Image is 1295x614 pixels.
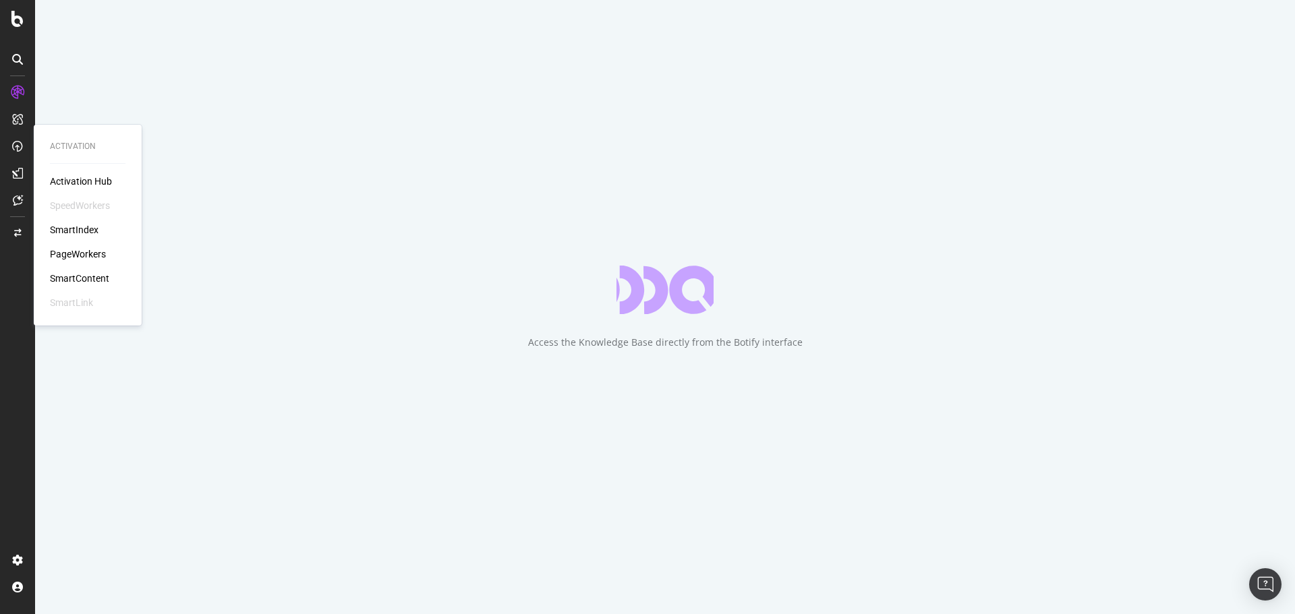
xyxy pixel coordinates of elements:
a: PageWorkers [50,247,106,261]
div: SmartLink [50,296,93,309]
div: Access the Knowledge Base directly from the Botify interface [528,336,803,349]
div: Open Intercom Messenger [1249,568,1282,601]
div: SpeedWorkers [50,199,110,212]
div: animation [616,266,714,314]
a: SmartContent [50,272,109,285]
a: SmartIndex [50,223,98,237]
a: Activation Hub [50,175,112,188]
div: Activation [50,141,125,152]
